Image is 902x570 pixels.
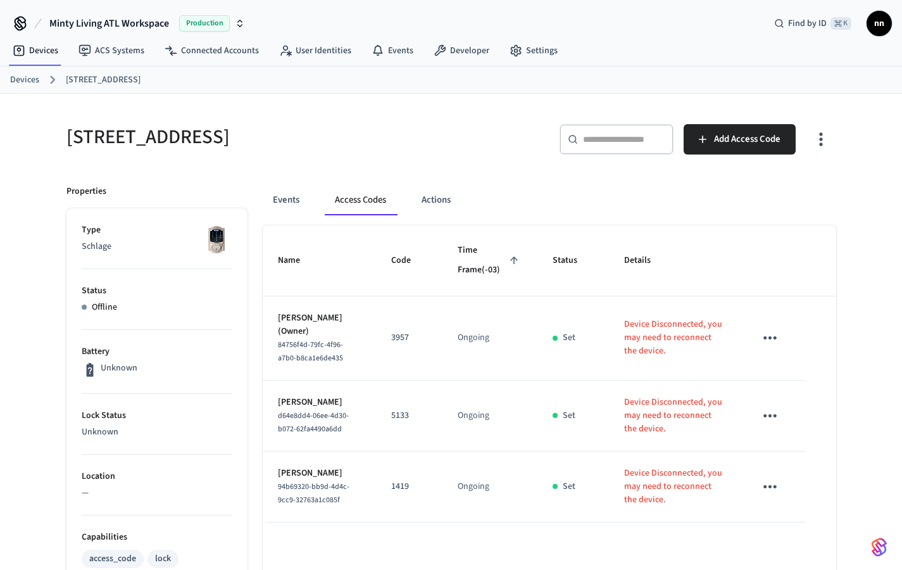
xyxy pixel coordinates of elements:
div: Find by ID⌘ K [764,12,861,35]
p: [PERSON_NAME] [278,396,361,409]
span: nn [868,12,891,35]
p: 3957 [391,331,427,345]
span: Time Frame(-03) [458,241,522,281]
a: Devices [10,73,39,87]
p: Schlage [82,240,232,253]
p: Location [82,470,232,483]
p: Battery [82,345,232,358]
img: Schlage Sense Smart Deadbolt with Camelot Trim, Front [201,224,232,255]
p: Properties [66,185,106,198]
a: Events [361,39,423,62]
table: sticky table [263,225,836,522]
p: Type [82,224,232,237]
p: Unknown [101,362,137,375]
span: Add Access Code [714,131,780,148]
td: Ongoing [442,452,537,522]
button: Access Codes [325,185,396,215]
p: Device Disconnected, you may need to reconnect the device. [624,467,725,507]
a: User Identities [269,39,361,62]
span: Production [179,15,230,32]
div: lock [155,552,171,566]
p: [PERSON_NAME] (Owner) [278,312,361,338]
span: Find by ID [788,17,827,30]
span: Status [553,251,594,270]
p: Device Disconnected, you may need to reconnect the device. [624,318,725,358]
p: Capabilities [82,531,232,544]
p: Offline [92,301,117,314]
p: 1419 [391,480,427,493]
a: Devices [3,39,68,62]
p: Unknown [82,426,232,439]
a: Connected Accounts [154,39,269,62]
span: Code [391,251,427,270]
button: Actions [411,185,461,215]
span: Details [624,251,667,270]
td: Ongoing [442,296,537,381]
td: Ongoing [442,381,537,452]
p: — [82,486,232,500]
p: Set [563,331,575,345]
a: ACS Systems [68,39,154,62]
span: Minty Living ATL Workspace [49,16,169,31]
span: d64e8dd4-06ee-4d30-b072-62fa4490a6dd [278,410,349,434]
p: 5133 [391,409,427,422]
button: Add Access Code [684,124,796,155]
div: access_code [89,552,136,566]
a: Developer [423,39,499,62]
p: Set [563,409,575,422]
p: Lock Status [82,409,232,422]
span: ⌘ K [830,17,851,30]
a: Settings [499,39,568,62]
p: Status [82,284,232,298]
span: 84756f4d-79fc-4f96-a7b0-b8ca1e6de435 [278,339,343,364]
button: Events [263,185,310,215]
h5: [STREET_ADDRESS] [66,124,444,150]
span: 94b69320-bb9d-4d4c-9cc9-32763a1c085f [278,481,349,505]
span: Name [278,251,316,270]
img: SeamLogoGradient.69752ec5.svg [872,537,887,557]
a: [STREET_ADDRESS] [66,73,141,87]
div: ant example [263,185,836,215]
p: Set [563,480,575,493]
button: nn [867,11,892,36]
p: [PERSON_NAME] [278,467,361,480]
p: Device Disconnected, you may need to reconnect the device. [624,396,725,436]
